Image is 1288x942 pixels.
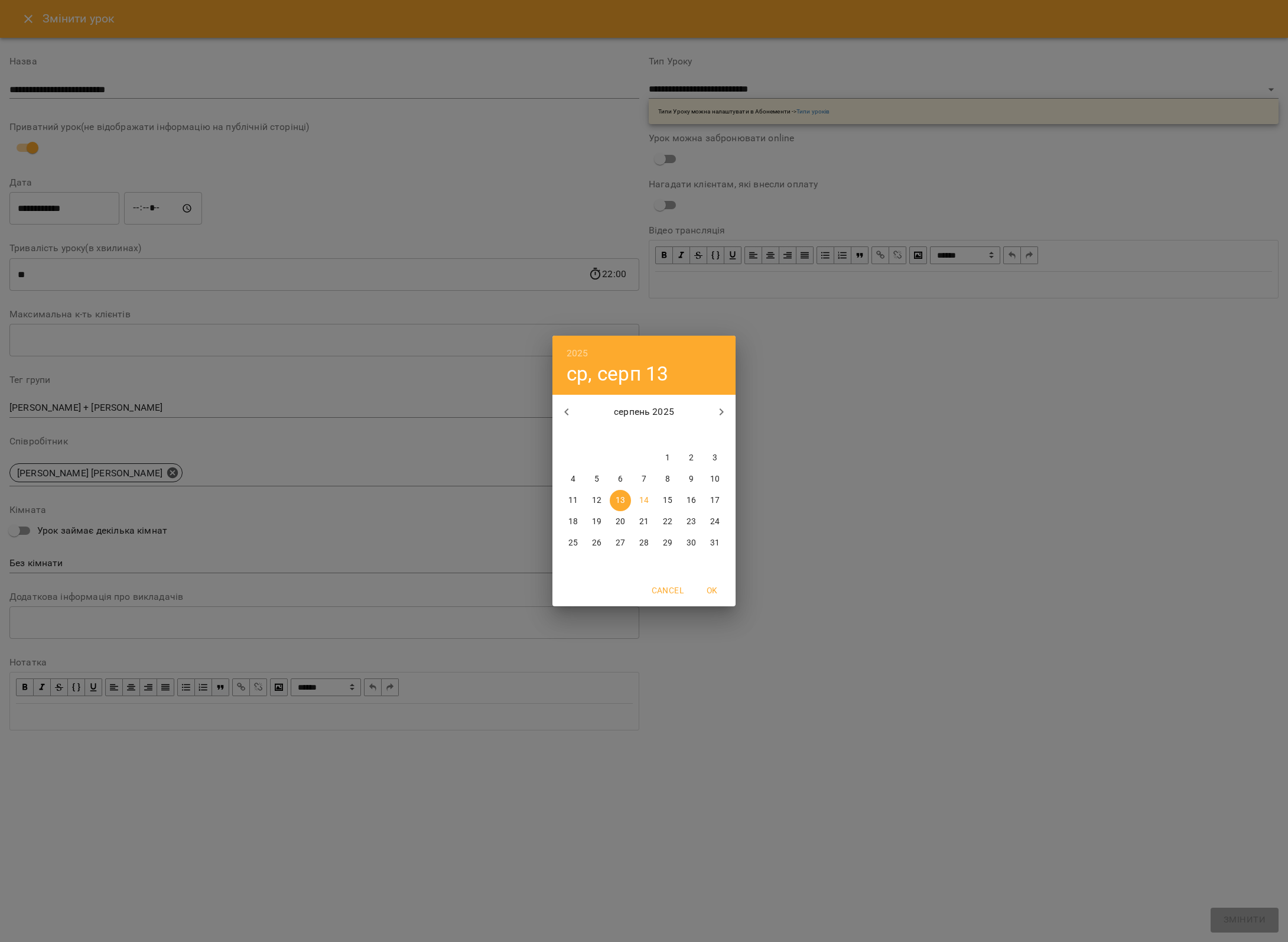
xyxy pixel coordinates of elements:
button: 19 [586,511,607,532]
button: 9 [681,469,702,490]
button: ср, серп 13 [567,362,669,386]
p: 16 [687,495,696,506]
p: 18 [568,516,578,528]
p: 1 [665,452,670,464]
p: 20 [616,516,625,528]
button: 31 [704,532,726,554]
span: Cancel [652,583,684,597]
p: 12 [592,495,601,506]
button: 16 [681,490,702,511]
span: OK [698,583,726,597]
span: пт [657,430,678,441]
button: 3 [704,447,726,469]
button: 28 [633,532,655,554]
p: 9 [689,473,694,485]
button: OK [693,580,731,601]
p: серпень 2025 [581,405,708,419]
button: 11 [562,490,584,511]
p: 5 [594,473,599,485]
button: 14 [633,490,655,511]
button: 2 [681,447,702,469]
span: нд [704,430,726,441]
button: 6 [610,469,631,490]
p: 26 [592,537,601,549]
p: 31 [710,537,720,549]
button: 12 [586,490,607,511]
button: 21 [633,511,655,532]
p: 11 [568,495,578,506]
button: 7 [633,469,655,490]
button: 29 [657,532,678,554]
p: 10 [710,473,720,485]
p: 6 [618,473,623,485]
button: 23 [681,511,702,532]
button: 8 [657,469,678,490]
p: 21 [639,516,649,528]
p: 13 [616,495,625,506]
p: 14 [639,495,649,506]
p: 8 [665,473,670,485]
span: сб [681,430,702,441]
button: 5 [586,469,607,490]
button: 18 [562,511,584,532]
p: 17 [710,495,720,506]
span: вт [586,430,607,441]
button: 4 [562,469,584,490]
button: 10 [704,469,726,490]
p: 15 [663,495,672,506]
p: 25 [568,537,578,549]
p: 30 [687,537,696,549]
p: 24 [710,516,720,528]
button: 15 [657,490,678,511]
p: 23 [687,516,696,528]
p: 27 [616,537,625,549]
button: 27 [610,532,631,554]
button: 22 [657,511,678,532]
button: 24 [704,511,726,532]
p: 19 [592,516,601,528]
p: 29 [663,537,672,549]
span: чт [633,430,655,441]
span: пн [562,430,584,441]
p: 4 [571,473,575,485]
button: 17 [704,490,726,511]
p: 28 [639,537,649,549]
span: ср [610,430,631,441]
p: 22 [663,516,672,528]
p: 3 [713,452,717,464]
p: 7 [642,473,646,485]
p: 2 [689,452,694,464]
button: Cancel [647,580,688,601]
button: 26 [586,532,607,554]
button: 1 [657,447,678,469]
button: 30 [681,532,702,554]
button: 13 [610,490,631,511]
button: 20 [610,511,631,532]
button: 25 [562,532,584,554]
button: 2025 [567,345,588,362]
